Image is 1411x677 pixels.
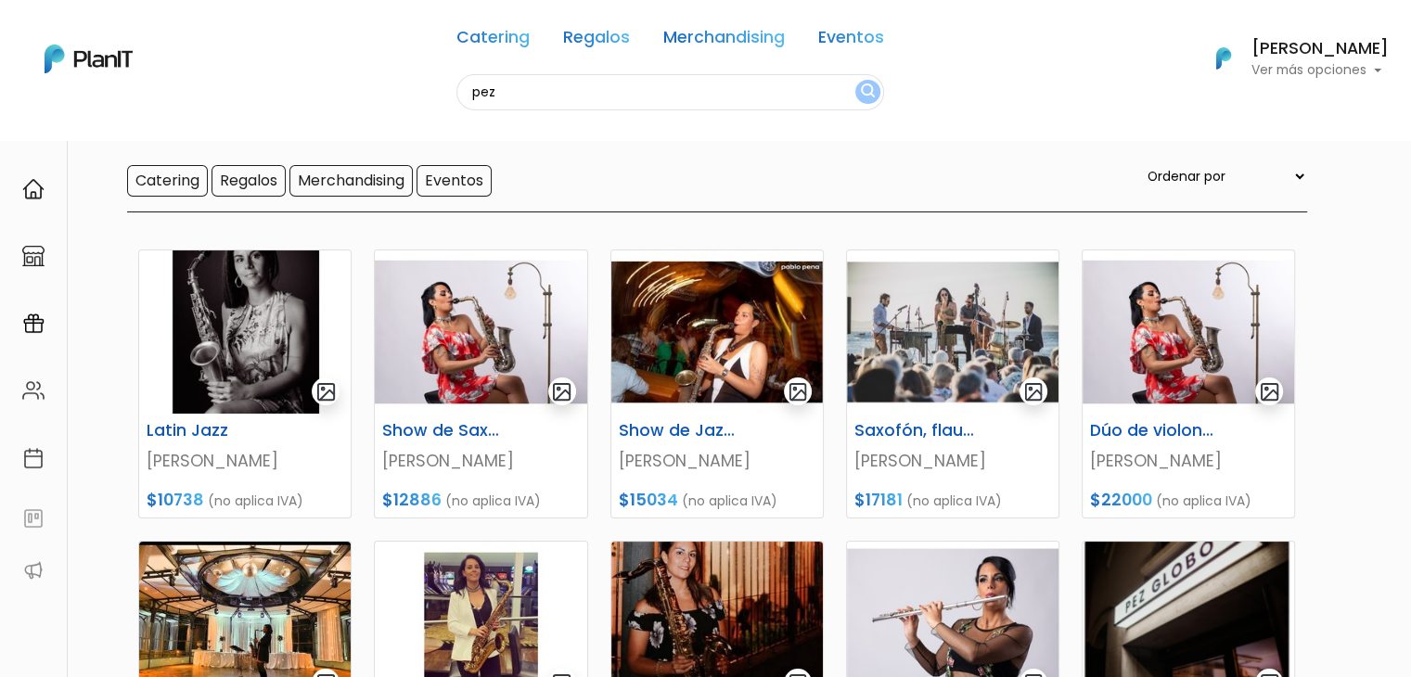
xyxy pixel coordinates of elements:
a: Merchandising [663,30,785,52]
span: $22000 [1090,489,1152,511]
span: (no aplica IVA) [208,492,303,510]
span: $10738 [147,489,204,511]
i: keyboard_arrow_down [288,141,315,169]
img: thumb_image__copia___copia___copia___copia___copia___copia___copia___copia___copia___copia___copi... [611,250,823,414]
h6: Show de Jazz con Saxofón y Flauta [608,421,754,441]
i: insert_emoticon [283,278,315,300]
p: [PERSON_NAME] [147,449,343,473]
span: (no aplica IVA) [445,492,541,510]
button: PlanIt Logo [PERSON_NAME] Ver más opciones [1192,34,1389,83]
a: gallery-light Latin Jazz [PERSON_NAME] $10738 (no aplica IVA) [138,249,352,518]
span: $12886 [382,489,442,511]
img: gallery-light [315,381,337,402]
img: marketplace-4ceaa7011d94191e9ded77b95e3339b90024bf715f7c57f8cf31f2d8c509eaba.svg [22,245,45,267]
img: PlanIt Logo [1203,38,1244,79]
img: people-662611757002400ad9ed0e3c099ab2801c6687ba6c219adb57efc949bc21e19d.svg [22,379,45,402]
p: Ver más opciones [1251,64,1389,77]
p: [PERSON_NAME] [854,449,1051,473]
span: $17181 [854,489,903,511]
img: campaigns-02234683943229c281be62815700db0a1741e53638e28bf9629b52c665b00959.svg [22,313,45,335]
span: $15034 [619,489,678,511]
img: thumb_image__copia___copia___copia___copia___copia___copia___copia___copia___copia___copia___copi... [847,250,1058,414]
a: gallery-light Show de Saxofón con pista comercial [PERSON_NAME] $12886 (no aplica IVA) [374,249,587,518]
span: ¡Escríbenos! [96,282,283,300]
a: Catering [456,30,530,52]
span: (no aplica IVA) [906,492,1002,510]
img: calendar-87d922413cdce8b2cf7b7f5f62616a5cf9e4887200fb71536465627b3292af00.svg [22,447,45,469]
p: [PERSON_NAME] [1090,449,1287,473]
a: Regalos [563,30,630,52]
img: PlanIt Logo [45,45,133,73]
img: gallery-light [1259,381,1280,402]
a: gallery-light Saxofón, flauta traversa y piano. [PERSON_NAME] $17181 (no aplica IVA) [846,249,1059,518]
input: Eventos [417,165,492,197]
a: gallery-light Show de Jazz con Saxofón y Flauta [PERSON_NAME] $15034 (no aplica IVA) [610,249,824,518]
img: thumb_image__copia___copia___copia___copia___copia___copia___copia___copia___copia___copia___copi... [139,250,351,414]
img: gallery-light [551,381,572,402]
div: J [48,111,327,148]
span: (no aplica IVA) [682,492,777,510]
a: gallery-light Dúo de violoncello y flauta traversa [PERSON_NAME] $22000 (no aplica IVA) [1082,249,1295,518]
img: thumb_image__copia___copia___copia___copia___copia___copia___copia___copia___copia___copia___copi... [1083,250,1294,414]
h6: Latin Jazz [135,421,282,441]
input: Catering [127,165,208,197]
img: thumb_image__copia___copia___copia___copia___copia___copia___copia___copia___copia___copia___copi... [375,250,586,414]
h6: Show de Saxofón con pista comercial [371,421,518,441]
img: user_04fe99587a33b9844688ac17b531be2b.png [149,111,186,148]
strong: PLAN IT [65,150,119,166]
img: feedback-78b5a0c8f98aac82b08bfc38622c3050aee476f2c9584af64705fc4e61158814.svg [22,507,45,530]
span: (no aplica IVA) [1156,492,1251,510]
img: gallery-light [788,381,809,402]
div: PLAN IT Ya probaste PlanitGO? Vas a poder automatizarlas acciones de todo el año. Escribinos para... [48,130,327,247]
img: gallery-light [1023,381,1045,402]
i: send [315,278,353,300]
p: [PERSON_NAME] [619,449,815,473]
input: Merchandising [289,165,413,197]
p: [PERSON_NAME] [382,449,579,473]
img: partners-52edf745621dab592f3b2c58e3bca9d71375a7ef29c3b500c9f145b62cc070d4.svg [22,559,45,581]
a: Eventos [818,30,884,52]
h6: Dúo de violoncello y flauta traversa [1079,421,1225,441]
input: Regalos [212,165,286,197]
h6: [PERSON_NAME] [1251,41,1389,57]
span: J [186,111,224,148]
input: Buscá regalos, desayunos, y más [456,74,884,110]
img: home-e721727adea9d79c4d83392d1f703f7f8bce08238fde08b1acbfd93340b81755.svg [22,178,45,200]
img: search_button-432b6d5273f82d61273b3651a40e1bd1b912527efae98b1b7a1b2c0702e16a8d.svg [861,83,875,101]
img: user_d58e13f531133c46cb30575f4d864daf.jpeg [168,93,205,130]
h6: Saxofón, flauta traversa y piano. [843,421,990,441]
p: Ya probaste PlanitGO? Vas a poder automatizarlas acciones de todo el año. Escribinos para saber más! [65,171,310,232]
